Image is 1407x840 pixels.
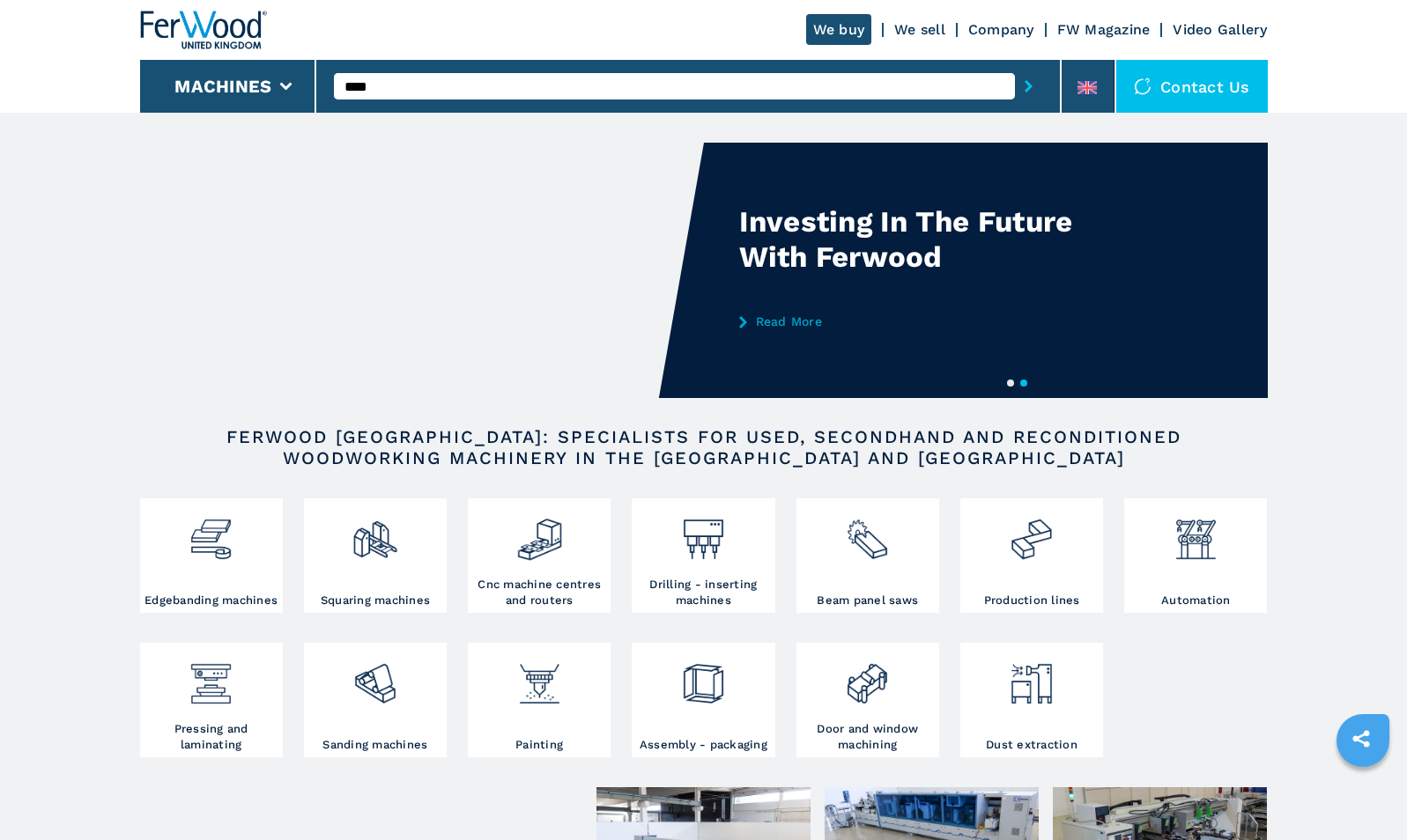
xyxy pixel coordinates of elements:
a: Company [968,21,1034,38]
a: We buy [806,14,872,45]
iframe: Chat [1332,761,1394,827]
h3: Beam panel saws [817,593,918,608]
img: aspirazione_1.png [1008,647,1055,707]
div: Contact us [1116,60,1268,113]
a: Read More [739,314,1085,328]
a: Video Gallery [1173,21,1267,38]
button: 2 [1020,379,1027,387]
img: montaggio_imballaggio_2.png [680,647,727,707]
h3: Pressing and laminating [144,721,278,753]
a: sharethis [1339,717,1383,761]
h2: FERWOOD [GEOGRAPHIC_DATA]: SPECIALISTS FOR USED, SECONDHAND AND RECONDITIONED WOODWORKING MACHINE... [196,426,1211,468]
a: Dust extraction [960,643,1103,757]
img: levigatrici_2.png [352,647,398,707]
a: Production lines [960,498,1103,613]
h3: Assembly - packaging [640,737,767,753]
a: Door and window machining [796,643,939,757]
a: Beam panel saws [796,498,939,613]
img: pressa-strettoia.png [188,647,234,707]
h3: Squaring machines [321,593,430,608]
a: FW Magazine [1057,21,1151,38]
img: foratrici_inseritrici_2.png [680,503,727,563]
img: Contact us [1134,77,1152,95]
img: bordatrici_1.png [188,503,234,563]
img: centro_di_lavoro_cnc_2.png [516,503,563,563]
img: Ferwood [140,11,267,49]
img: lavorazione_porte_finestre_2.png [844,647,891,707]
a: Automation [1124,498,1267,613]
h3: Cnc machine centres and routers [472,577,606,608]
h3: Dust extraction [986,737,1077,753]
a: Edgebanding machines [140,498,283,613]
img: Investing In The Future With Ferwood [140,143,704,398]
a: Pressing and laminating [140,643,283,757]
h3: Painting [515,737,563,753]
a: Sanding machines [304,643,447,757]
a: Assembly - packaging [632,643,774,757]
button: submit-button [1015,66,1042,107]
button: Machines [174,76,271,97]
img: verniciatura_1.png [516,647,563,707]
a: Squaring machines [304,498,447,613]
img: automazione.png [1173,503,1219,563]
h3: Production lines [984,593,1080,608]
img: linee_di_produzione_2.png [1008,503,1055,563]
img: squadratrici_2.png [352,503,398,563]
h3: Sanding machines [322,737,427,753]
a: Cnc machine centres and routers [468,498,611,613]
h3: Door and window machining [801,721,935,753]
h3: Edgebanding machines [144,593,278,608]
a: Painting [468,643,611,757]
h3: Drilling - inserting machines [636,577,770,608]
button: 1 [1007,379,1014,387]
a: We sell [894,21,945,38]
a: Drilling - inserting machines [632,498,774,613]
img: sezionatrici_2.png [844,503,891,563]
h3: Automation [1161,593,1231,608]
